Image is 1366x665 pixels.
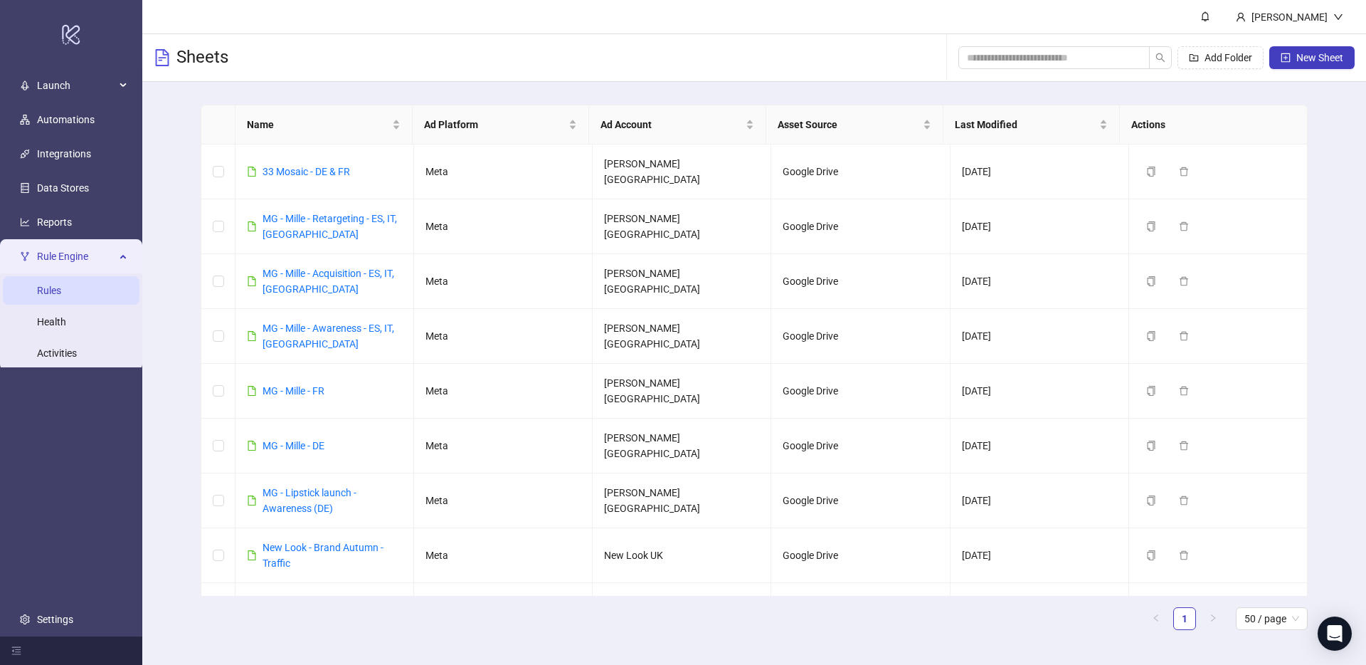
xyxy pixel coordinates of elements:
button: Add Folder [1177,46,1264,69]
span: down [1333,12,1343,22]
a: 33 Mosaic - DE & FR [263,166,350,177]
span: copy [1146,441,1156,451]
span: file [247,276,257,286]
td: Google Drive [771,254,950,309]
a: New Look - Brand Autumn - Traffic [263,542,383,569]
a: MG - Mille - Acquisition - ES, IT, [GEOGRAPHIC_DATA] [263,268,394,295]
button: left [1145,607,1168,630]
td: Meta [414,364,593,419]
a: Health [37,316,66,328]
td: Google Drive [771,419,950,473]
span: Ad Account [600,117,743,132]
td: [PERSON_NAME] [GEOGRAPHIC_DATA] [593,309,771,364]
th: Ad Platform [413,105,590,145]
a: Reports [37,216,72,228]
span: delete [1179,550,1189,560]
span: 50 / page [1244,608,1299,629]
td: Meta [414,309,593,364]
span: copy [1146,496,1156,506]
li: 1 [1173,607,1196,630]
td: Meta [414,254,593,309]
td: [DATE] [951,583,1129,638]
td: [PERSON_NAME] [GEOGRAPHIC_DATA] [593,145,771,199]
span: delete [1179,496,1189,506]
span: Asset Source [778,117,920,132]
td: Meta [414,583,593,638]
a: 1 [1174,608,1195,629]
td: Google Drive [771,364,950,419]
span: Add Folder [1204,52,1252,63]
td: [DATE] [951,254,1129,309]
span: file [247,496,257,506]
td: Meta [414,199,593,254]
td: [PERSON_NAME] [GEOGRAPHIC_DATA] [593,583,771,638]
span: copy [1146,276,1156,286]
th: Ad Account [589,105,766,145]
td: [DATE] [951,309,1129,364]
span: fork [20,251,30,261]
span: delete [1179,386,1189,396]
span: copy [1146,386,1156,396]
td: [PERSON_NAME] [GEOGRAPHIC_DATA] [593,473,771,528]
span: file [247,331,257,341]
button: New Sheet [1269,46,1355,69]
span: search [1155,53,1165,63]
a: Activities [37,347,77,359]
td: New Look UK [593,528,771,583]
td: Meta [414,419,593,473]
span: delete [1179,221,1189,231]
th: Last Modified [943,105,1121,145]
a: Settings [37,614,73,625]
li: Next Page [1202,607,1224,630]
td: [DATE] [951,199,1129,254]
div: Open Intercom Messenger [1318,617,1352,651]
a: MG - Lipstick launch - Awareness (DE) [263,487,356,514]
td: Meta [414,473,593,528]
span: copy [1146,331,1156,341]
span: file [247,550,257,560]
a: MG - Mille - Retargeting - ES, IT, [GEOGRAPHIC_DATA] [263,213,397,240]
span: file [247,386,257,396]
td: Google Drive [771,199,950,254]
span: file [247,441,257,451]
td: Meta [414,528,593,583]
h3: Sheets [176,46,228,69]
span: file [247,221,257,231]
span: copy [1146,167,1156,177]
td: [PERSON_NAME] [GEOGRAPHIC_DATA] [593,364,771,419]
a: MG - Mille - DE [263,440,324,451]
span: plus-square [1281,53,1291,63]
td: Google Drive [771,583,950,638]
td: [DATE] [951,528,1129,583]
span: delete [1179,167,1189,177]
span: Launch [37,71,115,100]
td: [PERSON_NAME] [GEOGRAPHIC_DATA] [593,199,771,254]
a: MG - Mille - Awareness - ES, IT, [GEOGRAPHIC_DATA] [263,323,394,350]
span: file-text [154,49,171,66]
td: [DATE] [951,473,1129,528]
span: Ad Platform [424,117,566,132]
td: Google Drive [771,309,950,364]
td: Google Drive [771,528,950,583]
td: [DATE] [951,419,1129,473]
span: file [247,167,257,177]
td: Google Drive [771,145,950,199]
button: right [1202,607,1224,630]
span: right [1209,614,1217,622]
div: [PERSON_NAME] [1246,9,1333,25]
a: Data Stores [37,182,89,194]
td: [PERSON_NAME] [GEOGRAPHIC_DATA] [593,419,771,473]
td: [PERSON_NAME] [GEOGRAPHIC_DATA] [593,254,771,309]
span: left [1152,614,1160,622]
li: Previous Page [1145,607,1168,630]
span: delete [1179,276,1189,286]
td: Google Drive [771,473,950,528]
span: copy [1146,221,1156,231]
span: Rule Engine [37,242,115,271]
span: New Sheet [1296,52,1343,63]
span: folder-add [1189,53,1199,63]
span: menu-fold [11,646,21,656]
span: Name [247,117,389,132]
span: delete [1179,331,1189,341]
th: Asset Source [766,105,943,145]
